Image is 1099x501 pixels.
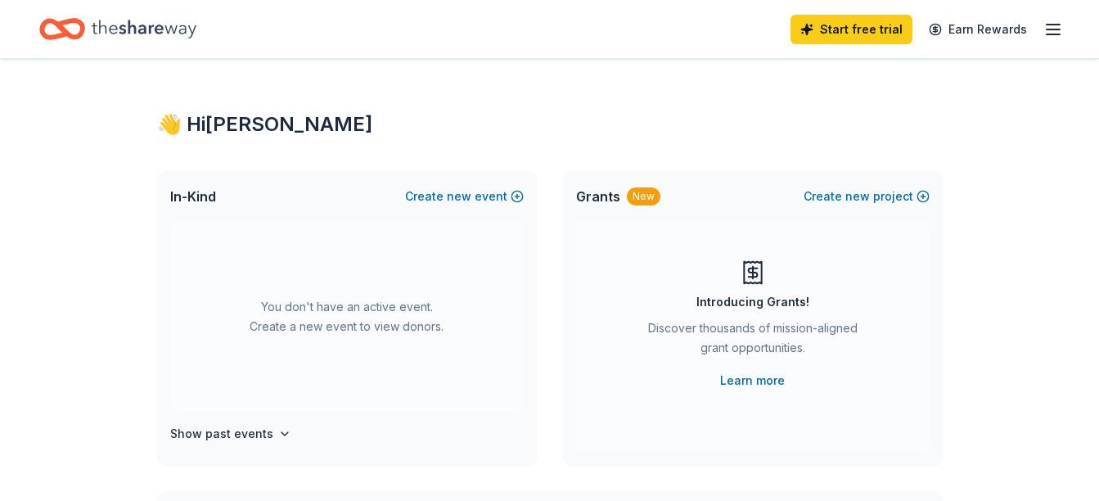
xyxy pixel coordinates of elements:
[170,223,524,411] div: You don't have an active event. Create a new event to view donors.
[642,318,864,364] div: Discover thousands of mission-aligned grant opportunities.
[405,187,524,206] button: Createnewevent
[919,15,1037,44] a: Earn Rewards
[627,187,660,205] div: New
[804,187,930,206] button: Createnewproject
[696,292,809,312] div: Introducing Grants!
[170,187,216,206] span: In-Kind
[39,10,196,48] a: Home
[576,187,620,206] span: Grants
[447,187,471,206] span: new
[790,15,912,44] a: Start free trial
[720,371,785,390] a: Learn more
[170,424,291,444] button: Show past events
[157,111,943,138] div: 👋 Hi [PERSON_NAME]
[845,187,870,206] span: new
[170,424,273,444] h4: Show past events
